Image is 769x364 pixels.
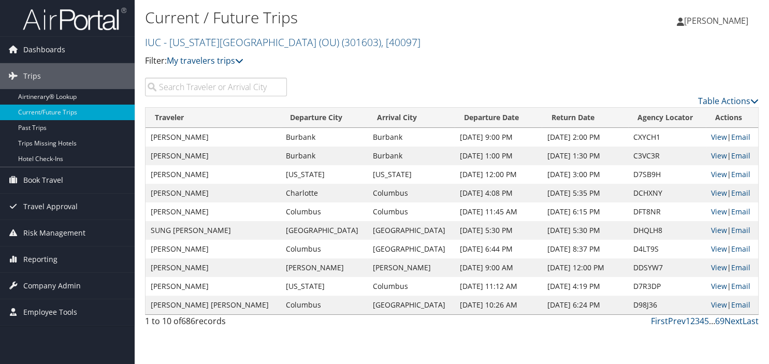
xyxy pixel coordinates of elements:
td: [PERSON_NAME] [146,240,281,258]
a: Email [731,225,750,235]
td: [PERSON_NAME] [146,277,281,296]
a: 5 [704,315,709,327]
td: [US_STATE] [281,277,368,296]
th: Agency Locator: activate to sort column ascending [628,108,706,128]
td: Columbus [281,240,368,258]
input: Search Traveler or Arrival City [145,78,287,96]
td: | [706,240,758,258]
td: [DATE] 5:30 PM [542,221,628,240]
span: 686 [181,315,195,327]
td: [DATE] 3:00 PM [542,165,628,184]
td: SUNG [PERSON_NAME] [146,221,281,240]
th: Return Date: activate to sort column ascending [542,108,628,128]
td: [PERSON_NAME] [146,128,281,147]
a: Email [731,188,750,198]
td: [DATE] 12:00 PM [542,258,628,277]
a: Email [731,132,750,142]
td: Burbank [368,147,455,165]
th: Actions [706,108,758,128]
td: [US_STATE] [368,165,455,184]
a: 1 [686,315,690,327]
a: View [711,263,727,272]
td: DHQLH8 [628,221,706,240]
span: Trips [23,63,41,89]
a: View [711,169,727,179]
td: Columbus [368,184,455,202]
td: Columbus [368,202,455,221]
span: Employee Tools [23,299,77,325]
td: D4LT9S [628,240,706,258]
a: Email [731,281,750,291]
span: ( 301603 ) [342,35,381,49]
a: Email [731,151,750,161]
td: DCHXNY [628,184,706,202]
td: [GEOGRAPHIC_DATA] [368,221,455,240]
td: Columbus [281,296,368,314]
a: View [711,188,727,198]
img: airportal-logo.png [23,7,126,31]
a: IUC - [US_STATE][GEOGRAPHIC_DATA] (OU) [145,35,420,49]
td: [DATE] 11:12 AM [455,277,542,296]
td: [US_STATE] [281,165,368,184]
a: View [711,151,727,161]
th: Departure City: activate to sort column ascending [281,108,368,128]
td: [DATE] 8:37 PM [542,240,628,258]
a: 3 [695,315,700,327]
th: Arrival City: activate to sort column ascending [368,108,455,128]
a: My travelers trips [167,55,243,66]
td: | [706,147,758,165]
td: [PERSON_NAME] [368,258,455,277]
td: [DATE] 5:35 PM [542,184,628,202]
td: [DATE] 6:15 PM [542,202,628,221]
td: | [706,184,758,202]
th: Departure Date: activate to sort column descending [455,108,542,128]
span: Risk Management [23,220,85,246]
span: Dashboards [23,37,65,63]
a: Email [731,263,750,272]
a: View [711,281,727,291]
a: 69 [715,315,724,327]
span: … [709,315,715,327]
td: | [706,128,758,147]
td: [DATE] 5:30 PM [455,221,542,240]
td: [PERSON_NAME] [146,147,281,165]
p: Filter: [145,54,554,68]
a: Prev [668,315,686,327]
td: Burbank [281,128,368,147]
a: View [711,207,727,216]
div: 1 to 10 of records [145,315,287,332]
td: [DATE] 6:24 PM [542,296,628,314]
td: | [706,221,758,240]
td: | [706,258,758,277]
td: Columbus [368,277,455,296]
td: DFT8NR [628,202,706,221]
td: [GEOGRAPHIC_DATA] [368,240,455,258]
span: , [ 40097 ] [381,35,420,49]
td: [PERSON_NAME] [146,258,281,277]
a: [PERSON_NAME] [677,5,759,36]
a: 4 [700,315,704,327]
a: Email [731,300,750,310]
td: | [706,277,758,296]
td: [DATE] 2:00 PM [542,128,628,147]
td: CXYCH1 [628,128,706,147]
td: [DATE] 4:08 PM [455,184,542,202]
td: [DATE] 9:00 PM [455,128,542,147]
span: Reporting [23,246,57,272]
a: View [711,225,727,235]
td: [DATE] 1:00 PM [455,147,542,165]
td: D7SB9H [628,165,706,184]
a: Email [731,169,750,179]
td: C3VC3R [628,147,706,165]
a: Email [731,207,750,216]
a: First [651,315,668,327]
td: [DATE] 6:44 PM [455,240,542,258]
td: [DATE] 11:45 AM [455,202,542,221]
td: [DATE] 12:00 PM [455,165,542,184]
a: Next [724,315,743,327]
td: Burbank [368,128,455,147]
td: | [706,296,758,314]
td: | [706,165,758,184]
span: Company Admin [23,273,81,299]
th: Traveler: activate to sort column ascending [146,108,281,128]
